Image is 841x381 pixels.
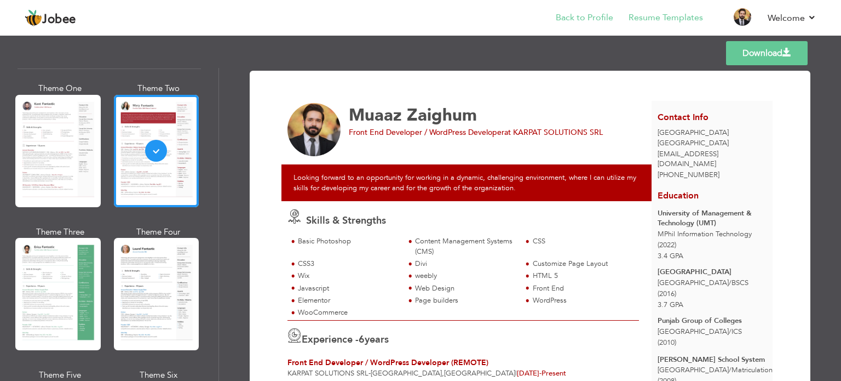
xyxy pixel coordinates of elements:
[658,365,773,375] span: [GEOGRAPHIC_DATA] Matriculation
[298,308,398,318] div: WooCommerce
[42,14,76,26] span: Jobee
[371,368,442,378] span: [GEOGRAPHIC_DATA]
[556,12,613,24] a: Back to Profile
[658,300,683,310] span: 3.7 GPA
[25,9,76,27] a: Jobee
[281,164,658,201] div: Looking forward to an opportunity for working in a dynamic, challenging environment, where I can ...
[517,368,566,378] span: Present
[658,251,683,261] span: 3.4 GPA
[298,283,398,294] div: Javascript
[298,236,398,247] div: Basic Photoshop
[658,278,748,288] span: [GEOGRAPHIC_DATA] BSCS
[116,83,201,94] div: Theme Two
[768,12,816,25] a: Welcome
[533,295,633,306] div: WordPress
[116,369,201,381] div: Theme Six
[658,190,699,202] span: Education
[658,229,752,239] span: MPhil Information Technology
[658,289,676,299] span: (2016)
[415,271,515,281] div: weebly
[734,8,751,26] img: Profile Img
[658,240,676,250] span: (2022)
[515,368,517,378] span: |
[116,226,201,238] div: Theme Four
[18,83,103,94] div: Theme One
[533,283,633,294] div: Front End
[415,236,515,257] div: Content Management Systems (CMS)
[658,267,767,277] div: [GEOGRAPHIC_DATA]
[287,368,368,378] span: KARPAT SOLUTIONS SRL
[658,355,767,365] div: [PERSON_NAME] School System
[729,278,731,288] span: /
[349,104,402,127] span: Muaaz
[533,259,633,269] div: Customize Page Layout
[629,12,703,24] a: Resume Templates
[359,333,389,347] label: years
[442,368,444,378] span: ,
[349,127,504,138] span: Front End Developer / WordPress Developer
[658,128,729,138] span: [GEOGRAPHIC_DATA]
[18,226,103,238] div: Theme Three
[306,214,386,228] span: Skills & Strengths
[368,368,371,378] span: -
[287,103,341,157] img: No image
[298,259,398,269] div: CSS3
[287,357,488,368] span: Front End Developer / WordPress Developer (REMOTE)
[533,271,633,281] div: HTML 5
[658,316,767,326] div: Punjab Group of Colleges
[517,368,542,378] span: [DATE]
[407,104,477,127] span: Zaighum
[658,327,742,337] span: [GEOGRAPHIC_DATA] ICS
[658,170,719,180] span: [PHONE_NUMBER]
[729,365,731,375] span: /
[359,333,365,346] span: 6
[302,333,359,346] span: Experience -
[415,295,515,306] div: Page builders
[729,327,731,337] span: /
[415,283,515,294] div: Web Design
[298,271,398,281] div: Wix
[533,236,633,247] div: CSS
[444,368,515,378] span: [GEOGRAPHIC_DATA]
[658,208,767,229] div: University of Management & Technology (UMT)
[25,9,42,27] img: jobee.io
[658,138,729,148] span: [GEOGRAPHIC_DATA]
[18,369,103,381] div: Theme Five
[298,295,398,306] div: Elementor
[726,41,808,65] a: Download
[539,368,542,378] span: -
[504,127,603,138] span: at KARPAT SOLUTIONS SRL
[658,338,676,348] span: (2010)
[658,111,708,123] span: Contact Info
[415,259,515,269] div: Divi
[658,149,718,169] span: [EMAIL_ADDRESS][DOMAIN_NAME]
